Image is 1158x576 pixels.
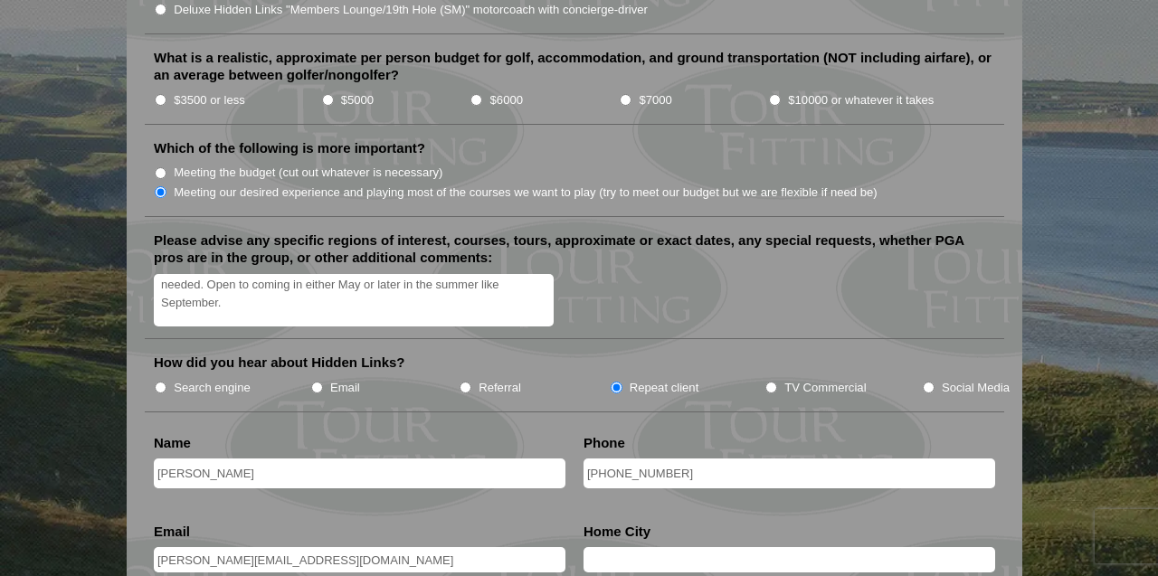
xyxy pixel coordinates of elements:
label: $6000 [490,91,523,109]
label: Repeat client [630,379,699,397]
label: Home City [584,523,650,541]
label: $10000 or whatever it takes [788,91,934,109]
label: Phone [584,434,625,452]
label: Search engine [174,379,251,397]
label: Email [330,379,360,397]
label: Which of the following is more important? [154,139,425,157]
label: How did you hear about Hidden Links? [154,354,405,372]
label: $5000 [341,91,374,109]
label: $3500 or less [174,91,245,109]
label: Deluxe Hidden Links "Members Lounge/19th Hole (SM)" motorcoach with concierge-driver [174,1,648,19]
label: Meeting the budget (cut out whatever is necessary) [174,164,442,182]
label: Referral [479,379,521,397]
label: Social Media [942,379,1010,397]
label: Email [154,523,190,541]
label: TV Commercial [784,379,866,397]
label: Name [154,434,191,452]
label: $7000 [639,91,671,109]
label: Meeting our desired experience and playing most of the courses we want to play (try to meet our b... [174,184,878,202]
label: What is a realistic, approximate per person budget for golf, accommodation, and ground transporta... [154,49,995,84]
label: Please advise any specific regions of interest, courses, tours, approximate or exact dates, any s... [154,231,995,267]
